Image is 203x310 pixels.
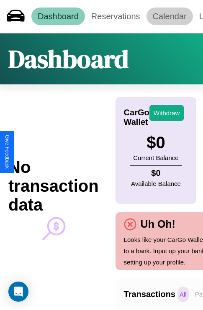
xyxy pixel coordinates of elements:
[133,152,178,163] p: Current Balance
[149,105,184,121] button: Withdraw
[4,135,10,169] div: Give Feedback
[131,168,181,178] h4: $ 0
[8,158,99,214] h2: No transaction data
[136,218,180,230] h4: Uh Oh!
[131,178,181,189] p: Available Balance
[146,8,193,25] a: Calendar
[85,8,146,25] a: Reservations
[124,290,175,299] h4: Transactions
[8,282,28,302] div: Open Intercom Messenger
[177,287,189,302] p: All
[8,42,128,76] h1: Dashboard
[133,133,178,152] h3: $ 0
[124,108,149,127] h4: CarGo Wallet
[31,8,85,25] a: Dashboard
